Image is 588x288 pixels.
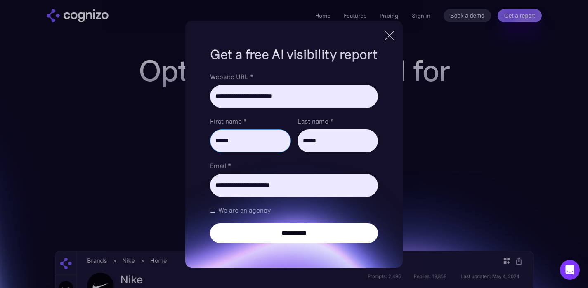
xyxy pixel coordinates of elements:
label: First name * [210,116,290,126]
label: Last name * [298,116,378,126]
label: Email * [210,161,378,171]
div: Open Intercom Messenger [560,260,580,280]
form: Brand Report Form [210,72,378,243]
span: We are an agency [218,205,271,215]
label: Website URL * [210,72,378,82]
h1: Get a free AI visibility report [210,45,378,63]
